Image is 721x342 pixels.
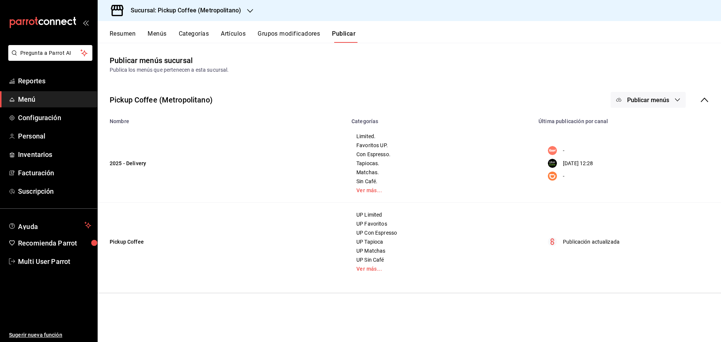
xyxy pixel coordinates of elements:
span: UP Con Espresso [356,230,525,235]
span: Limited. [356,134,525,139]
span: Publicar menús [627,96,669,104]
span: Recomienda Parrot [18,238,91,248]
span: Personal [18,131,91,141]
span: Multi User Parrot [18,256,91,267]
h3: Sucursal: Pickup Coffee (Metropolitano) [125,6,241,15]
th: Nombre [98,114,347,124]
div: Publicar menús sucursal [110,55,193,66]
a: Ver más... [356,188,525,193]
p: - [563,172,564,180]
button: Publicar menús [611,92,686,108]
span: Sugerir nueva función [9,331,91,339]
span: Reportes [18,76,91,86]
span: Favoritos UP. [356,143,525,148]
button: Menús [148,30,166,43]
span: UP Matchas [356,248,525,253]
table: menu maker table for brand [98,114,721,281]
button: Grupos modificadores [258,30,320,43]
td: 2025 - Delivery [98,124,347,203]
span: UP Sin Café [356,257,525,262]
button: Artículos [221,30,246,43]
button: Publicar [332,30,356,43]
p: Publicación actualizada [563,238,620,246]
span: Inventarios [18,149,91,160]
div: navigation tabs [110,30,721,43]
span: Suscripción [18,186,91,196]
span: Matchas. [356,170,525,175]
button: open_drawer_menu [83,20,89,26]
button: Categorías [179,30,209,43]
th: Última publicación por canal [534,114,721,124]
span: UP Limited [356,212,525,217]
p: [DATE] 12:28 [563,160,593,167]
a: Ver más... [356,266,525,271]
span: Menú [18,94,91,104]
td: Pickup Coffee [98,203,347,281]
div: Publica los menús que pertenecen a esta sucursal. [110,66,709,74]
button: Pregunta a Parrot AI [8,45,92,61]
span: Sin Café. [356,179,525,184]
span: UP Tapioca [356,239,525,244]
span: Ayuda [18,221,81,230]
span: Tapiocas. [356,161,525,166]
p: - [563,147,564,155]
button: Resumen [110,30,136,43]
span: Configuración [18,113,91,123]
div: Pickup Coffee (Metropolitano) [110,94,213,105]
span: Pregunta a Parrot AI [20,49,81,57]
span: Facturación [18,168,91,178]
th: Categorías [347,114,534,124]
span: UP Favoritos [356,221,525,226]
span: Con Espresso. [356,152,525,157]
a: Pregunta a Parrot AI [5,54,92,62]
